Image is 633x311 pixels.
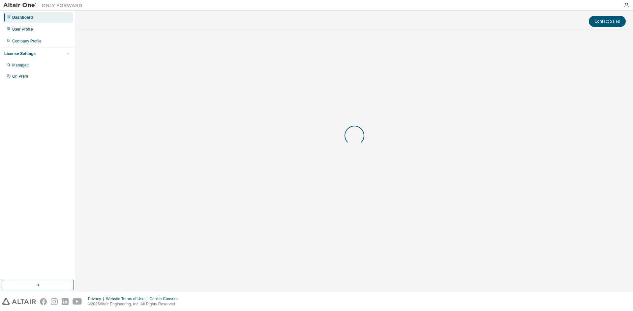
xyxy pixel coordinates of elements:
div: Cookie Consent [149,296,181,301]
div: License Settings [4,51,36,56]
img: youtube.svg [73,298,82,305]
div: User Profile [12,27,33,32]
div: Company Profile [12,39,42,44]
div: On Prem [12,74,28,79]
button: Contact Sales [589,16,626,27]
img: instagram.svg [51,298,58,305]
div: Website Terms of Use [106,296,149,301]
img: altair_logo.svg [2,298,36,305]
img: linkedin.svg [62,298,69,305]
img: facebook.svg [40,298,47,305]
div: Privacy [88,296,106,301]
div: Managed [12,63,29,68]
img: Altair One [3,2,86,9]
div: Dashboard [12,15,33,20]
p: © 2025 Altair Engineering, Inc. All Rights Reserved. [88,301,182,307]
